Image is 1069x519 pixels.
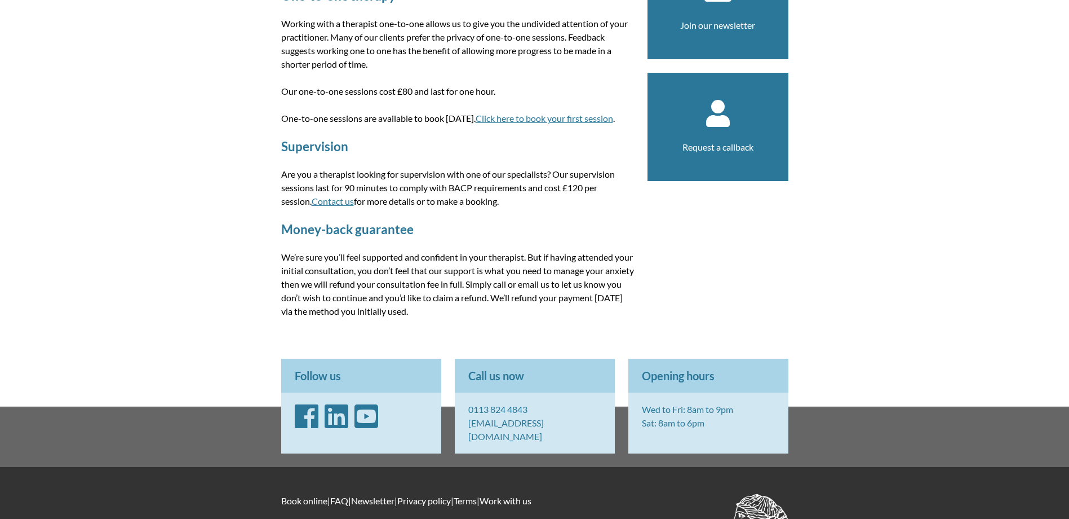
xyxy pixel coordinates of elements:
p: | | | | | [281,494,788,508]
a: Terms [454,495,477,506]
i: Facebook [295,403,318,430]
i: LinkedIn [325,403,348,430]
a: Newsletter [351,495,394,506]
p: Are you a therapist looking for supervision with one of our specialists? Our supervision sessions... [281,168,634,208]
a: Facebook [295,417,318,428]
p: Working with a therapist one-to-one allows us to give you the undivided attention of your practit... [281,17,634,71]
a: Contact us [312,196,354,206]
p: Wed to Fri: 8am to 9pm Sat: 8am to 6pm [628,393,788,440]
a: [EMAIL_ADDRESS][DOMAIN_NAME] [468,417,544,442]
a: Work with us [480,495,531,506]
a: FAQ [330,495,348,506]
a: 0113 824 4843 [468,404,527,415]
h2: Money-back guarantee [281,222,634,237]
a: YouTube [354,417,378,428]
i: YouTube [354,403,378,430]
a: Book online [281,495,327,506]
p: One-to-one sessions are available to book [DATE]. . [281,112,634,125]
h2: Supervision [281,139,634,154]
p: Follow us [281,359,441,393]
p: We’re sure you’ll feel supported and confident in your therapist. But if having attended your ini... [281,250,634,318]
p: Our one-to-one sessions cost £80 and last for one hour. [281,85,634,98]
a: Request a callback [682,142,753,152]
a: Privacy policy [397,495,451,506]
a: Click here to book your first session [476,113,613,124]
a: Join our newsletter [680,20,755,30]
a: LinkedIn [325,417,348,428]
p: Opening hours [628,359,788,393]
p: Call us now [455,359,615,393]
